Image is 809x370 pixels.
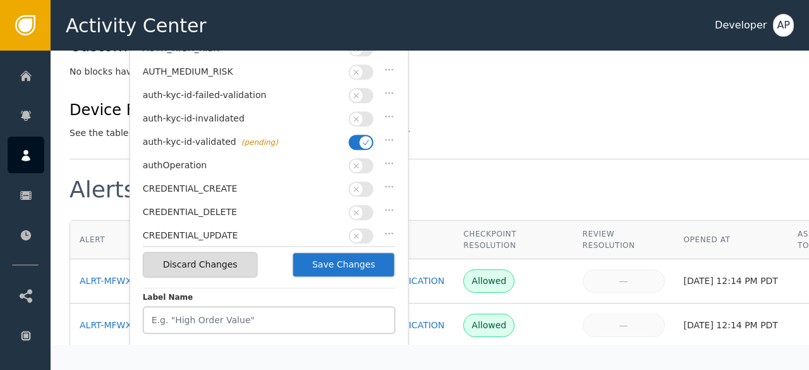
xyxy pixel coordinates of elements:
button: AP [773,14,794,37]
span: Activity Center [66,11,207,40]
th: Opened At [674,221,788,259]
div: auth-kyc-id-validated [143,135,343,149]
div: authOperation [143,159,343,172]
label: Label Description [143,344,396,359]
a: ALRT-MFWXOSILHN3L [80,319,183,332]
div: [DATE] 12:14 PM PDT [684,274,779,288]
button: Discard Changes [143,252,258,278]
div: AUTH_HIGH_RISK [143,42,343,55]
div: AUTH_MEDIUM_RISK [143,65,343,78]
input: E.g. "High Order Value" [143,306,396,334]
div: See the table below for details on device flags associated with this customer [70,126,410,140]
div: — [591,319,657,332]
div: CREDENTIAL_DELETE [143,206,343,219]
th: Checkpoint Resolution [454,221,573,259]
div: Developer [715,18,767,33]
div: auth-kyc-id-invalidated [143,112,343,125]
th: Alert [70,221,193,259]
div: Alerts (9) [70,178,175,201]
a: ALRT-MFWXPD95F71A [80,274,183,288]
label: Label Name [143,292,396,306]
div: auth-kyc-id-failed-validation [143,89,343,102]
div: Allowed [471,319,506,332]
div: Allowed [471,274,506,288]
div: [DATE] 12:14 PM PDT [684,319,779,332]
div: CREDENTIAL_UPDATE [143,229,343,242]
div: — [591,274,657,288]
th: Review Resolution [573,221,674,259]
div: Device Flags (4) [70,99,410,121]
button: Save Changes [292,252,396,278]
div: CREDENTIAL_CREATE [143,182,343,195]
span: (pending) [241,138,278,147]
